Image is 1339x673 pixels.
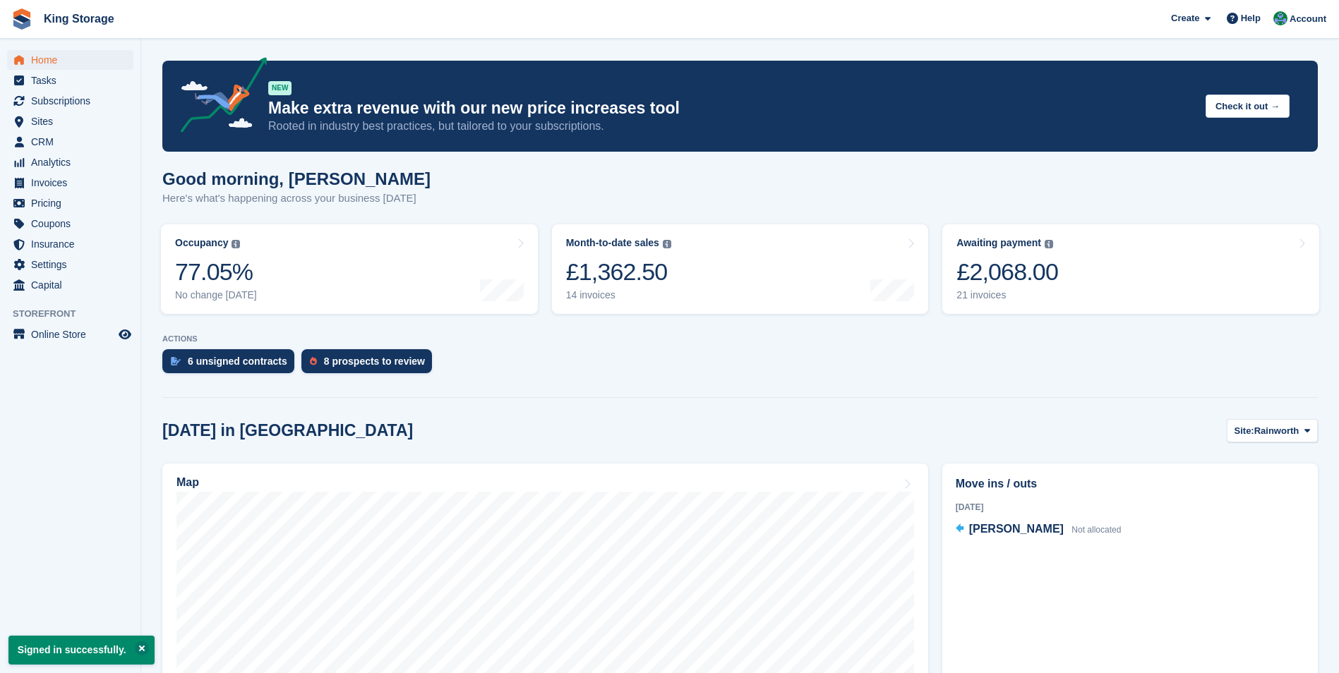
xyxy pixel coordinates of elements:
[1241,11,1261,25] span: Help
[171,357,181,365] img: contract_signature_icon-13c848040528278c33f63329250d36e43548de30e8caae1d1a13099fd9432cc5.svg
[232,240,240,248] img: icon-info-grey-7440780725fd019a000dd9b08b2336e03edf1995a4989e88bcd33f0948082b44.svg
[31,275,116,295] span: Capital
[268,81,292,95] div: NEW
[188,356,287,367] div: 6 unsigned contracts
[175,289,257,301] div: No change [DATE]
[7,91,133,111] a: menu
[1071,525,1121,535] span: Not allocated
[1290,12,1326,26] span: Account
[942,224,1319,314] a: Awaiting payment £2,068.00 21 invoices
[268,119,1194,134] p: Rooted in industry best practices, but tailored to your subscriptions.
[13,307,140,321] span: Storefront
[169,57,268,138] img: price-adjustments-announcement-icon-8257ccfd72463d97f412b2fc003d46551f7dbcb40ab6d574587a9cd5c0d94...
[8,636,155,665] p: Signed in successfully.
[956,475,1304,492] h2: Move ins / outs
[7,255,133,274] a: menu
[7,173,133,193] a: menu
[7,214,133,234] a: menu
[552,224,929,314] a: Month-to-date sales £1,362.50 14 invoices
[116,326,133,343] a: Preview store
[31,193,116,213] span: Pricing
[175,257,257,286] div: 77.05%
[566,289,671,301] div: 14 invoices
[31,214,116,234] span: Coupons
[956,237,1041,249] div: Awaiting payment
[663,240,671,248] img: icon-info-grey-7440780725fd019a000dd9b08b2336e03edf1995a4989e88bcd33f0948082b44.svg
[956,521,1122,539] a: [PERSON_NAME] Not allocated
[7,132,133,152] a: menu
[301,349,439,380] a: 8 prospects to review
[7,71,133,90] a: menu
[162,349,301,380] a: 6 unsigned contracts
[956,257,1058,286] div: £2,068.00
[956,501,1304,514] div: [DATE]
[31,71,116,90] span: Tasks
[310,357,317,365] img: prospect-51fa495bee0391a8d652442698ab0144808aea92771e9ea1ae160a38d050c398.svg
[1273,11,1287,25] img: John King
[7,234,133,254] a: menu
[1227,419,1318,442] button: Site: Rainworth
[7,152,133,172] a: menu
[162,190,431,207] p: Here's what's happening across your business [DATE]
[31,255,116,274] span: Settings
[31,111,116,131] span: Sites
[31,50,116,70] span: Home
[162,334,1318,344] p: ACTIONS
[31,325,116,344] span: Online Store
[7,193,133,213] a: menu
[7,50,133,70] a: menu
[1045,240,1053,248] img: icon-info-grey-7440780725fd019a000dd9b08b2336e03edf1995a4989e88bcd33f0948082b44.svg
[1171,11,1199,25] span: Create
[324,356,425,367] div: 8 prospects to review
[31,152,116,172] span: Analytics
[176,476,199,489] h2: Map
[566,237,659,249] div: Month-to-date sales
[7,275,133,295] a: menu
[969,523,1064,535] span: [PERSON_NAME]
[11,8,32,30] img: stora-icon-8386f47178a22dfd0bd8f6a31ec36ba5ce8667c1dd55bd0f319d3a0aa187defe.svg
[31,91,116,111] span: Subscriptions
[175,237,228,249] div: Occupancy
[956,289,1058,301] div: 21 invoices
[31,234,116,254] span: Insurance
[162,169,431,188] h1: Good morning, [PERSON_NAME]
[268,98,1194,119] p: Make extra revenue with our new price increases tool
[161,224,538,314] a: Occupancy 77.05% No change [DATE]
[31,173,116,193] span: Invoices
[7,111,133,131] a: menu
[1254,424,1299,438] span: Rainworth
[7,325,133,344] a: menu
[31,132,116,152] span: CRM
[162,421,413,440] h2: [DATE] in [GEOGRAPHIC_DATA]
[38,7,120,30] a: King Storage
[566,257,671,286] div: £1,362.50
[1206,95,1290,118] button: Check it out →
[1235,424,1254,438] span: Site:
